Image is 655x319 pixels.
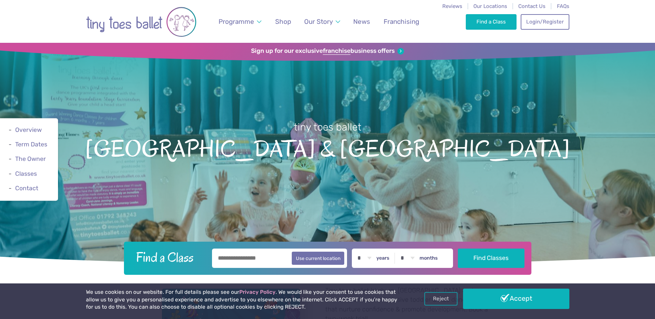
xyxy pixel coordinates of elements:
a: Classes [15,170,37,177]
small: tiny toes ballet [294,121,362,133]
strong: franchise [323,47,350,55]
img: tiny toes ballet [86,4,196,39]
h2: Find a Class [131,249,207,266]
a: Shop [272,13,294,30]
a: Login/Register [521,14,569,29]
span: [GEOGRAPHIC_DATA] & [GEOGRAPHIC_DATA] [12,134,643,162]
span: Our Story [304,18,333,26]
a: Our Locations [473,3,507,9]
label: years [376,255,389,261]
span: Franchising [384,18,419,26]
label: months [420,255,438,261]
a: Term Dates [15,141,47,148]
button: Use current location [292,252,345,265]
a: News [350,13,374,30]
a: Sign up for our exclusivefranchisebusiness offers [251,47,404,55]
a: Accept [463,289,569,309]
a: Contact [15,185,38,192]
a: Privacy Policy [239,289,276,295]
span: Programme [219,18,254,26]
button: Find Classes [458,249,524,268]
a: Find a Class [466,14,517,29]
p: We use cookies on our website. For full details please see our . We would like your consent to us... [86,289,400,311]
a: Franchising [380,13,422,30]
a: Overview [15,126,42,133]
a: The Owner [15,156,46,163]
a: Reviews [442,3,462,9]
a: Programme [215,13,264,30]
a: Reject [424,292,457,305]
a: Contact Us [518,3,546,9]
a: FAQs [557,3,569,9]
a: Our Story [301,13,343,30]
span: Shop [275,18,291,26]
span: News [353,18,370,26]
